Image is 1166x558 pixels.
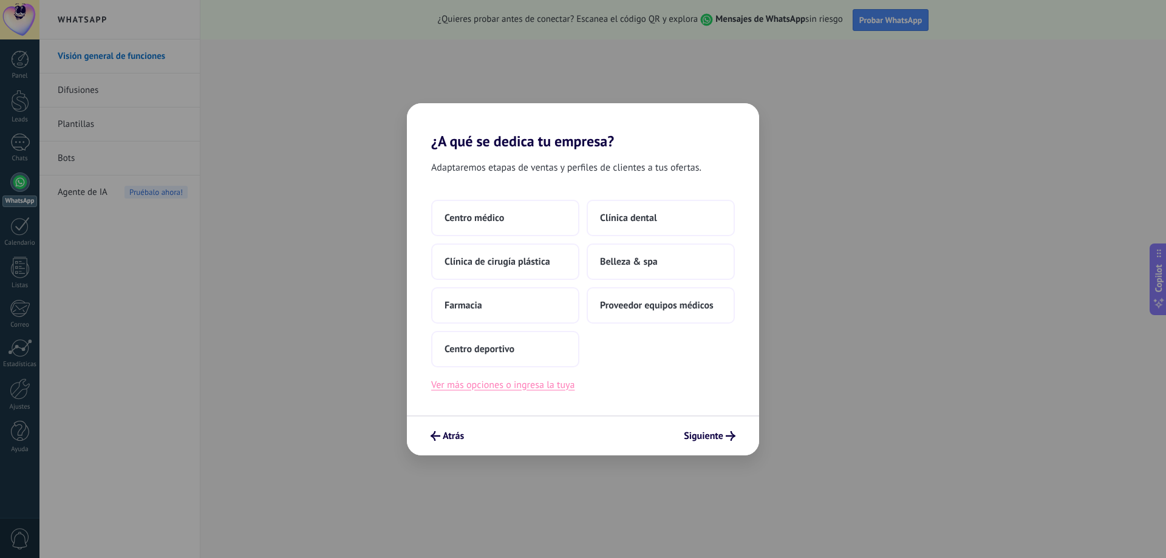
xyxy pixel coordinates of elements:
span: Siguiente [684,432,723,440]
button: Atrás [425,426,469,446]
span: Clínica dental [600,212,657,224]
span: Farmacia [445,299,482,311]
h2: ¿A qué se dedica tu empresa? [407,103,759,150]
span: Clínica de cirugía plástica [445,256,550,268]
span: Centro deportivo [445,343,514,355]
button: Centro médico [431,200,579,236]
span: Belleza & spa [600,256,658,268]
button: Clínica dental [587,200,735,236]
button: Centro deportivo [431,331,579,367]
button: Siguiente [678,426,741,446]
button: Ver más opciones o ingresa la tuya [431,377,574,393]
button: Farmacia [431,287,579,324]
button: Clínica de cirugía plástica [431,243,579,280]
button: Belleza & spa [587,243,735,280]
button: Proveedor equipos médicos [587,287,735,324]
span: Proveedor equipos médicos [600,299,714,311]
span: Centro médico [445,212,504,224]
span: Atrás [443,432,464,440]
span: Adaptaremos etapas de ventas y perfiles de clientes a tus ofertas. [431,160,701,175]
